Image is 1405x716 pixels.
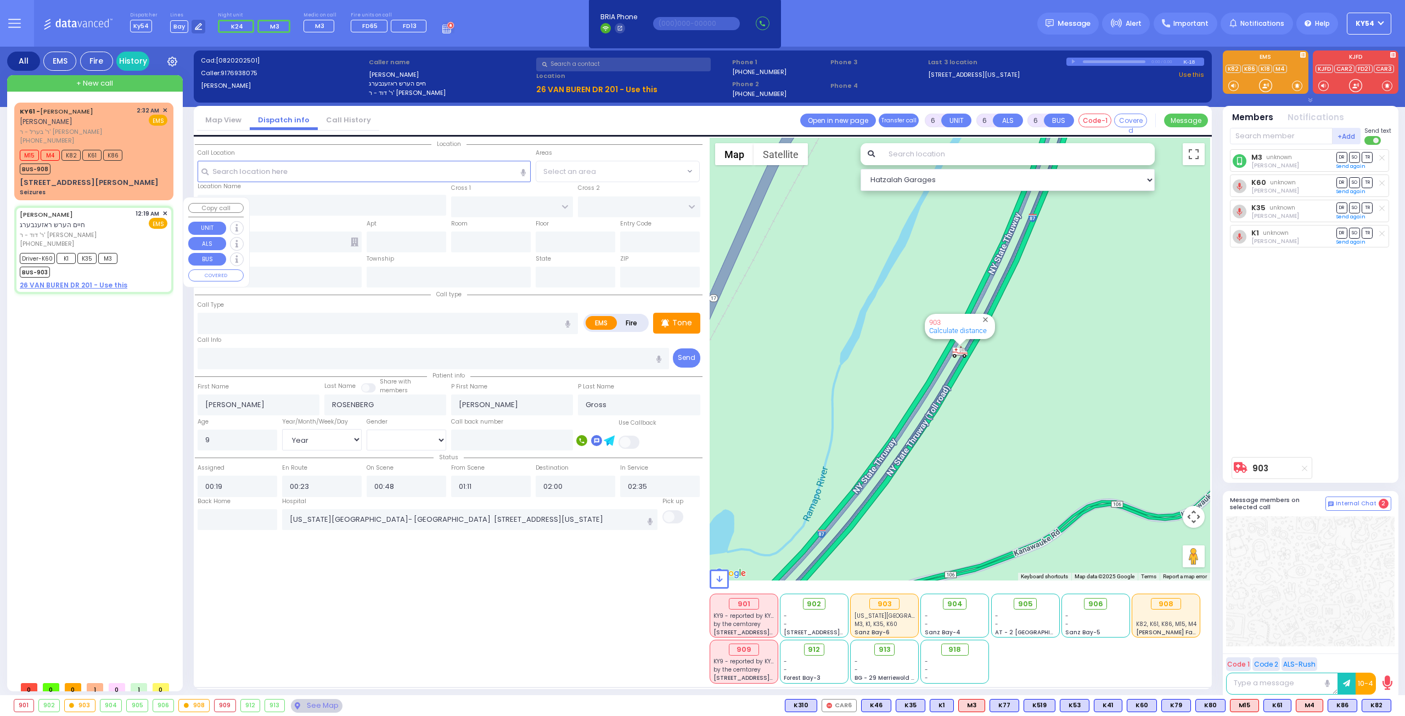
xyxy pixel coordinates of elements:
[282,464,307,472] label: En Route
[785,699,817,712] div: K310
[1362,177,1373,188] span: TR
[304,12,338,19] label: Medic on call
[265,700,284,712] div: 913
[1251,229,1259,237] a: K1
[291,699,342,713] div: See map
[713,674,817,682] span: [STREET_ADDRESS][PERSON_NAME]
[958,699,985,712] div: ALS
[216,56,260,65] span: [0820202501]
[1230,497,1325,511] h5: Message members on selected call
[43,52,76,71] div: EMS
[100,700,122,712] div: 904
[76,78,113,89] span: + New call
[729,644,759,656] div: 909
[20,107,40,116] span: KY61 -
[578,184,600,193] label: Cross 2
[14,700,33,712] div: 901
[20,136,74,145] span: [PHONE_NUMBER]
[324,382,356,391] label: Last Name
[1336,202,1347,213] span: DR
[713,620,761,628] span: by the cemtarey
[1060,699,1089,712] div: BLS
[1251,237,1299,245] span: Moshe Aaron Steinberg
[869,598,900,610] div: 903
[87,683,103,691] span: 1
[729,598,759,610] div: 901
[351,238,358,246] span: Other building occupants
[403,21,417,30] span: FD13
[451,219,468,228] label: Room
[103,150,122,161] span: K86
[784,674,820,682] span: Forest Bay-3
[1065,628,1100,636] span: Sanz Bay-5
[1018,599,1033,610] span: 905
[109,683,125,691] span: 0
[1078,114,1111,127] button: Code-1
[131,683,147,691] span: 1
[198,149,235,157] label: Call Location
[198,382,229,391] label: First Name
[827,703,832,708] img: red-radio-icon.svg
[925,674,985,682] div: -
[149,218,167,229] span: EMS
[1356,65,1373,73] a: FD21
[536,219,549,228] label: Floor
[928,70,1020,80] a: [STREET_ADDRESS][US_STATE]
[536,84,657,95] u: 26 VAN BUREN DR 201 - Use this
[198,418,209,426] label: Age
[1349,202,1360,213] span: SO
[1374,65,1394,73] a: CAR3
[861,699,891,712] div: BLS
[1325,497,1391,511] button: Internal Chat 2
[1094,699,1122,712] div: BLS
[1094,699,1122,712] div: K41
[1313,54,1398,62] label: KJFD
[1251,161,1299,170] span: Chananya Indig
[65,700,95,712] div: 903
[881,143,1155,165] input: Search location
[77,253,97,264] span: K35
[929,318,941,326] a: 903
[98,253,117,264] span: M3
[1251,212,1299,220] span: Berish Feldman
[1127,699,1157,712] div: K60
[1328,501,1334,507] img: comment-alt.png
[712,566,749,580] img: Google
[1230,128,1333,144] input: Search member
[1232,111,1273,124] button: Members
[822,699,857,712] div: CAR6
[619,419,656,427] label: Use Callback
[855,612,1094,620] span: New York Presbyterian Hospital- Columbia Campus 622, West 168th Street New York City
[1161,699,1191,712] div: BLS
[20,150,39,161] span: M15
[1258,65,1272,73] a: K18
[369,70,533,80] label: [PERSON_NAME]
[369,79,533,88] label: חיים הערש ראזענבערג
[861,699,891,712] div: K46
[1046,19,1054,27] img: message.svg
[170,12,206,19] label: Lines
[130,12,158,19] label: Dispatcher
[620,219,651,228] label: Entry Code
[20,280,127,290] u: 26 VAN BUREN DR 201 - Use this
[855,628,890,636] span: Sanz Bay-6
[351,12,430,19] label: Fire units on call
[1336,188,1365,195] a: Send again
[620,255,628,263] label: ZIP
[188,253,226,266] button: BUS
[800,114,876,127] a: Open in new page
[367,219,376,228] label: Apt
[82,150,102,161] span: K61
[948,644,961,655] span: 918
[855,620,897,628] span: M3, K1, K35, K60
[925,612,928,620] span: -
[855,666,858,674] span: -
[995,628,1076,636] span: AT - 2 [GEOGRAPHIC_DATA]
[201,69,365,78] label: Caller:
[367,464,394,472] label: On Scene
[808,644,820,655] span: 912
[188,237,226,250] button: ALS
[20,107,93,116] a: [PERSON_NAME]
[600,12,637,22] span: BRIA Phone
[830,81,925,91] span: Phone 4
